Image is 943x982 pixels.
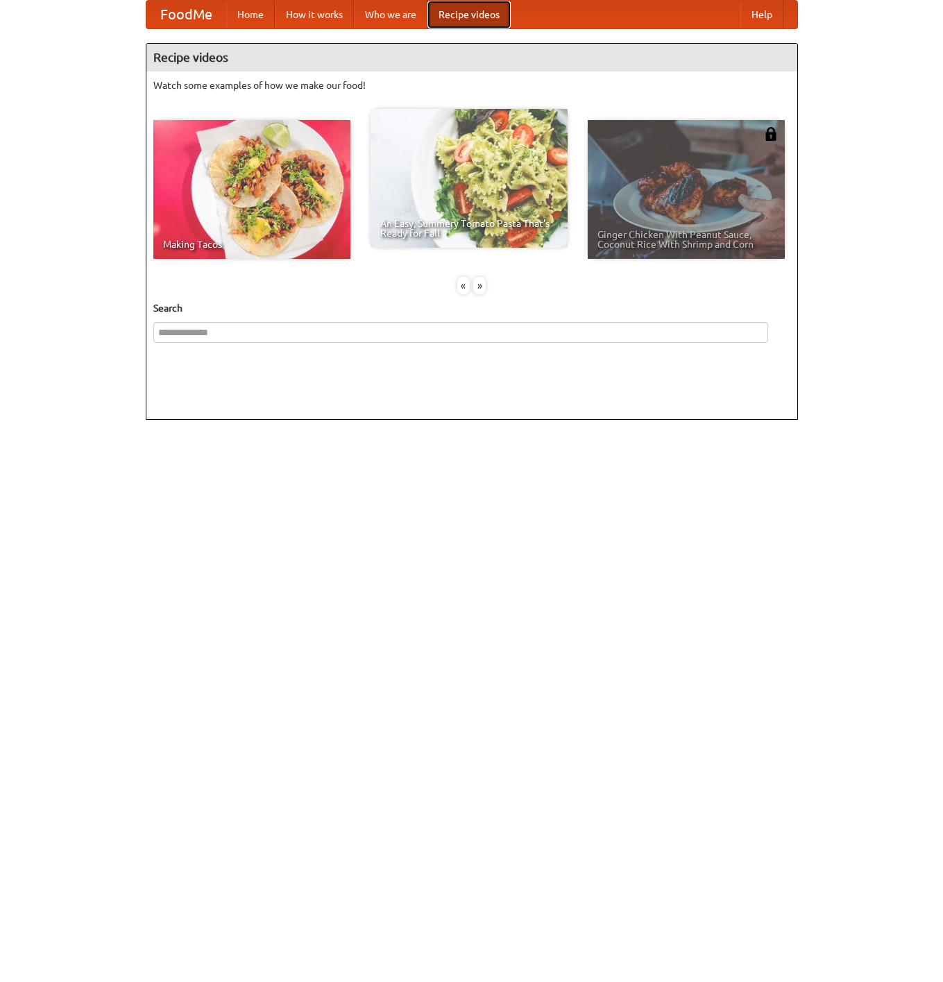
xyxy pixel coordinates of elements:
a: How it works [275,1,354,28]
a: An Easy, Summery Tomato Pasta That's Ready for Fall [371,109,568,248]
div: » [473,277,486,294]
a: Help [740,1,783,28]
div: « [457,277,470,294]
a: Making Tacos [153,120,350,259]
a: Home [226,1,275,28]
a: Who we are [354,1,427,28]
h4: Recipe videos [146,44,797,71]
h5: Search [153,301,790,315]
img: 483408.png [764,127,778,141]
a: FoodMe [146,1,226,28]
span: An Easy, Summery Tomato Pasta That's Ready for Fall [380,219,558,238]
p: Watch some examples of how we make our food! [153,78,790,92]
span: Making Tacos [163,239,341,249]
a: Recipe videos [427,1,511,28]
